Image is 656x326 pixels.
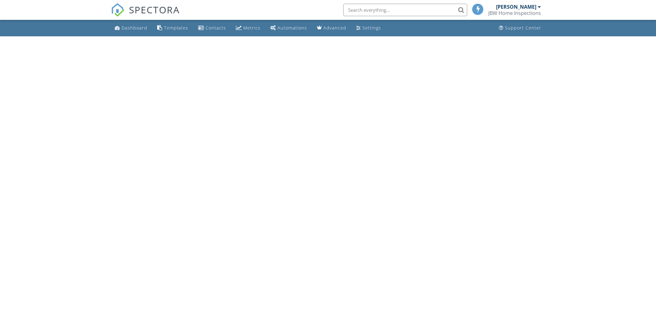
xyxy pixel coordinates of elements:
[496,22,544,34] a: Support Center
[343,4,467,16] input: Search everything...
[243,25,260,31] div: Metrics
[496,4,536,10] div: [PERSON_NAME]
[362,25,381,31] div: Settings
[196,22,228,34] a: Contacts
[354,22,383,34] a: Settings
[111,3,125,17] img: The Best Home Inspection Software - Spectora
[112,22,150,34] a: Dashboard
[129,3,180,16] span: SPECTORA
[323,25,346,31] div: Advanced
[505,25,541,31] div: Support Center
[155,22,191,34] a: Templates
[277,25,307,31] div: Automations
[314,22,349,34] a: Advanced
[233,22,263,34] a: Metrics
[111,8,180,21] a: SPECTORA
[268,22,309,34] a: Automations (Basic)
[206,25,226,31] div: Contacts
[164,25,188,31] div: Templates
[122,25,147,31] div: Dashboard
[488,10,541,16] div: JBW Home Inspections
